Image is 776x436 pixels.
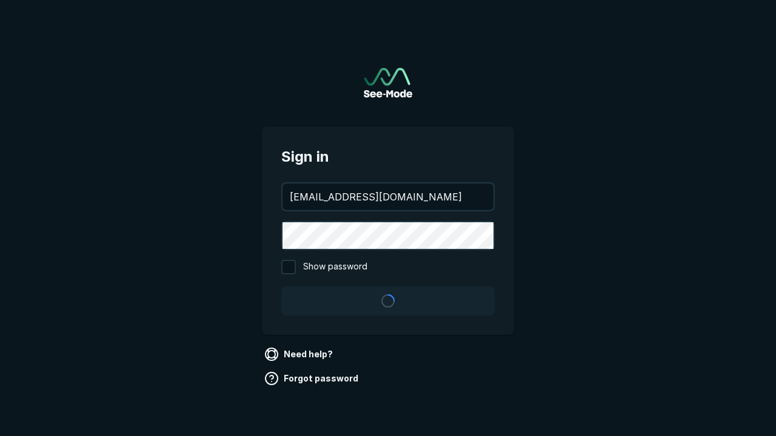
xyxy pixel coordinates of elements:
span: Sign in [281,146,495,168]
a: Need help? [262,345,338,364]
input: your@email.com [283,183,493,210]
img: See-Mode Logo [364,68,412,97]
a: Forgot password [262,369,363,388]
a: Go to sign in [364,68,412,97]
span: Show password [303,260,367,274]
